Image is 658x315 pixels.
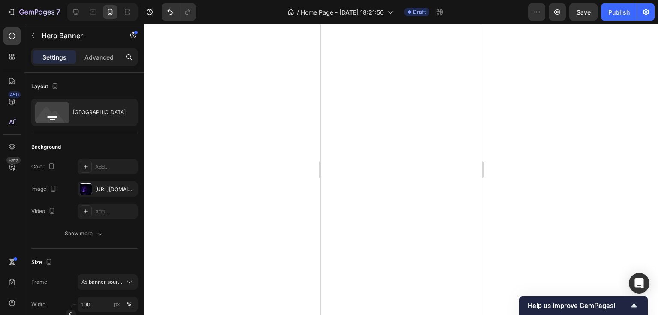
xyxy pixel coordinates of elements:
[31,300,45,308] label: Width
[31,143,61,151] div: Background
[81,278,123,286] span: As banner source
[95,208,135,216] div: Add...
[56,7,60,17] p: 7
[608,8,630,17] div: Publish
[3,3,64,21] button: 7
[42,30,114,41] p: Hero Banner
[31,278,47,286] label: Frame
[112,299,122,309] button: %
[577,9,591,16] span: Save
[31,183,58,195] div: Image
[6,157,21,164] div: Beta
[528,300,639,311] button: Show survey - Help us improve GemPages!
[31,226,138,241] button: Show more
[629,273,649,294] div: Open Intercom Messenger
[413,8,426,16] span: Draft
[31,81,60,93] div: Layout
[162,3,196,21] div: Undo/Redo
[321,24,482,315] iframe: Design area
[601,3,637,21] button: Publish
[528,302,629,310] span: Help us improve GemPages!
[84,53,114,62] p: Advanced
[73,102,125,122] div: [GEOGRAPHIC_DATA]
[31,206,57,217] div: Video
[31,257,54,268] div: Size
[95,186,135,193] div: [URL][DOMAIN_NAME]
[65,229,105,238] div: Show more
[78,297,138,312] input: px%
[31,161,57,173] div: Color
[8,91,21,98] div: 450
[124,299,134,309] button: px
[114,300,120,308] div: px
[42,53,66,62] p: Settings
[569,3,598,21] button: Save
[126,300,132,308] div: %
[301,8,384,17] span: Home Page - [DATE] 18:21:50
[78,274,138,290] button: As banner source
[297,8,299,17] span: /
[95,163,135,171] div: Add...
